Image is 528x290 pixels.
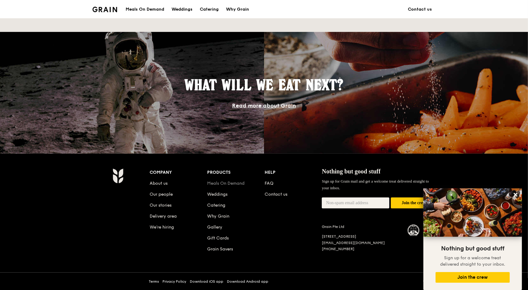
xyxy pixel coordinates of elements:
[185,76,343,94] span: What will we eat next?
[227,279,268,284] a: Download Android app
[265,181,273,186] a: FAQ
[150,214,177,219] a: Delivery area
[172,0,193,19] div: Weddings
[322,241,385,245] a: [EMAIL_ADDRESS][DOMAIN_NAME]
[150,168,207,177] div: Company
[126,0,164,19] div: Meals On Demand
[436,272,510,283] button: Join the crew
[207,225,222,230] a: Gallery
[322,168,380,175] span: Nothing but good stuff
[168,0,196,19] a: Weddings
[150,192,173,197] a: Our people
[207,236,229,241] a: Gift Cards
[207,203,225,208] a: Catering
[265,168,322,177] div: Help
[207,192,228,197] a: Weddings
[92,7,117,12] img: Grain
[511,190,520,200] button: Close
[200,0,219,19] div: Catering
[404,0,436,19] a: Contact us
[322,247,354,251] a: [PHONE_NUMBER]
[265,192,287,197] a: Contact us
[391,197,437,209] button: Join the crew
[322,234,400,239] div: [STREET_ADDRESS]
[150,225,174,230] a: We’re hiring
[207,246,233,252] a: Grain Savers
[322,179,429,190] span: Sign up for Grain mail and get a welcome treat delivered straight to your inbox.
[190,279,223,284] a: Download iOS app
[150,203,172,208] a: Our stories
[440,255,505,267] span: Sign up for a welcome treat delivered straight to your inbox.
[196,0,222,19] a: Catering
[162,279,186,284] a: Privacy Policy
[222,0,253,19] a: Why Grain
[207,168,265,177] div: Products
[207,214,229,219] a: Why Grain
[113,168,123,183] img: Grain
[226,0,249,19] div: Why Grain
[423,188,522,237] img: DSC07876-Edit02-Large.jpeg
[207,181,245,186] a: Meals On Demand
[150,181,168,186] a: About us
[149,279,159,284] a: Terms
[322,197,389,208] input: Non-spam email address
[322,224,400,229] div: Grain Pte Ltd
[232,102,296,109] a: Read more about Grain
[441,245,504,252] span: Nothing but good stuff
[408,225,420,237] img: MUIS Halal Certified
